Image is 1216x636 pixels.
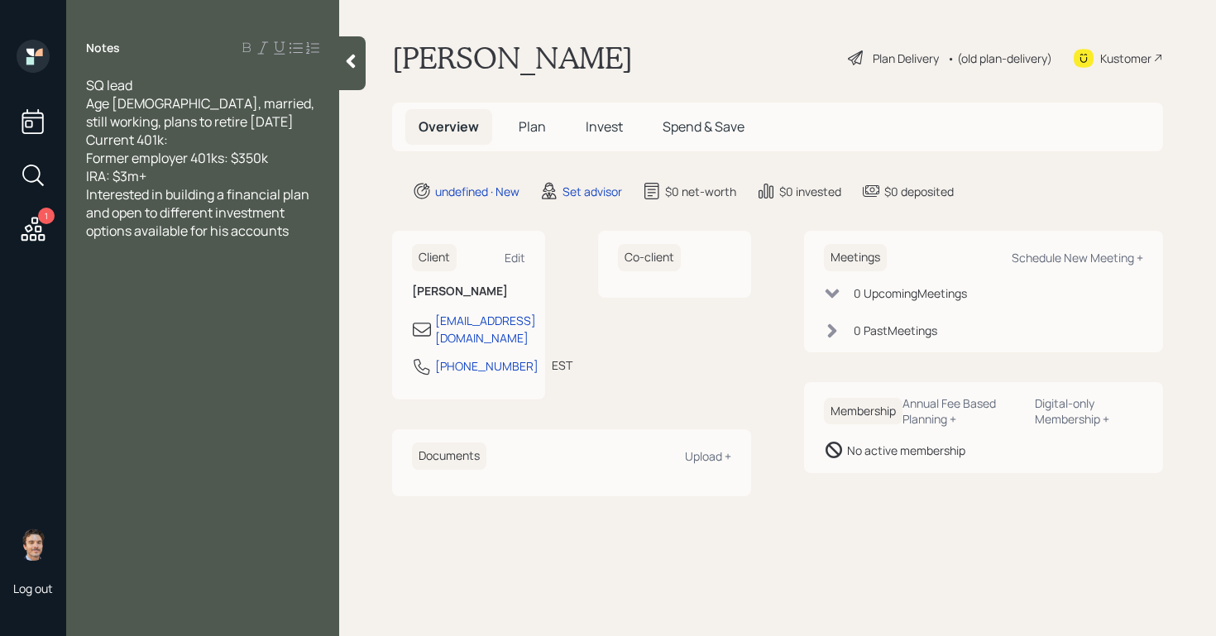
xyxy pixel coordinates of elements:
[412,244,457,271] h6: Client
[435,312,536,347] div: [EMAIL_ADDRESS][DOMAIN_NAME]
[13,581,53,596] div: Log out
[505,250,525,265] div: Edit
[824,398,902,425] h6: Membership
[419,117,479,136] span: Overview
[685,448,731,464] div: Upload +
[586,117,623,136] span: Invest
[86,40,120,56] label: Notes
[86,149,268,167] span: Former employer 401ks: $350k
[854,285,967,302] div: 0 Upcoming Meeting s
[86,94,317,131] span: Age [DEMOGRAPHIC_DATA], married, still working, plans to retire [DATE]
[847,442,965,459] div: No active membership
[412,442,486,470] h6: Documents
[824,244,887,271] h6: Meetings
[435,183,519,200] div: undefined · New
[392,40,633,76] h1: [PERSON_NAME]
[86,185,312,240] span: Interested in building a financial plan and open to different investment options available for hi...
[884,183,954,200] div: $0 deposited
[1012,250,1143,265] div: Schedule New Meeting +
[1035,395,1143,427] div: Digital-only Membership +
[873,50,939,67] div: Plan Delivery
[663,117,744,136] span: Spend & Save
[552,356,572,374] div: EST
[902,395,1022,427] div: Annual Fee Based Planning +
[86,131,168,149] span: Current 401k:
[1100,50,1151,67] div: Kustomer
[412,285,525,299] h6: [PERSON_NAME]
[435,357,539,375] div: [PHONE_NUMBER]
[947,50,1052,67] div: • (old plan-delivery)
[38,208,55,224] div: 1
[86,167,146,185] span: IRA: $3m+
[17,528,50,561] img: robby-grisanti-headshot.png
[86,76,132,94] span: SQ lead
[618,244,681,271] h6: Co-client
[854,322,937,339] div: 0 Past Meeting s
[665,183,736,200] div: $0 net-worth
[779,183,841,200] div: $0 invested
[563,183,622,200] div: Set advisor
[519,117,546,136] span: Plan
